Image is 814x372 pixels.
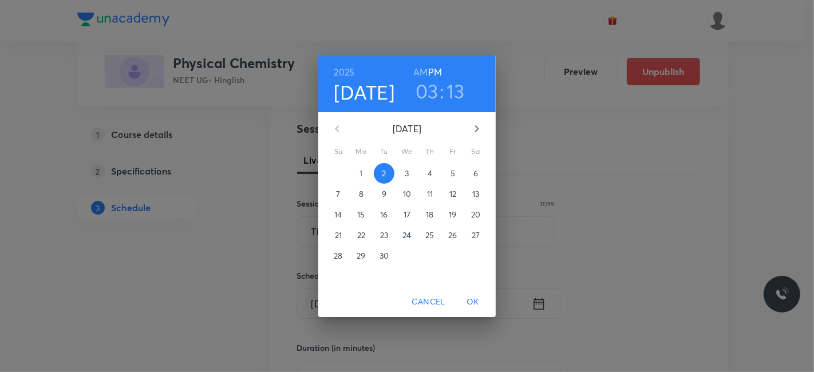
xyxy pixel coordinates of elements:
p: 6 [473,168,478,179]
p: 5 [451,168,455,179]
button: 2 [374,163,394,184]
p: 30 [380,250,389,262]
button: [DATE] [334,80,395,104]
span: Tu [374,146,394,157]
p: 15 [357,209,365,220]
button: 7 [328,184,349,204]
p: 29 [357,250,365,262]
span: OK [459,295,487,309]
button: 20 [465,204,486,225]
button: AM [413,64,428,80]
button: 6 [465,163,486,184]
button: 29 [351,246,372,266]
p: 13 [472,188,479,200]
p: 27 [472,229,480,241]
button: 26 [442,225,463,246]
span: Sa [465,146,486,157]
button: 13 [446,79,465,103]
p: 18 [426,209,433,220]
p: 12 [449,188,456,200]
span: Su [328,146,349,157]
p: 22 [357,229,365,241]
button: 10 [397,184,417,204]
button: 5 [442,163,463,184]
span: Fr [442,146,463,157]
span: Th [420,146,440,157]
p: 11 [427,188,433,200]
p: 9 [382,188,386,200]
p: 8 [359,188,363,200]
p: 3 [405,168,409,179]
button: 15 [351,204,372,225]
p: 25 [425,229,434,241]
button: 2025 [334,64,355,80]
button: 23 [374,225,394,246]
p: [DATE] [351,122,463,136]
button: 4 [420,163,440,184]
p: 19 [449,209,456,220]
button: 12 [442,184,463,204]
p: 28 [334,250,342,262]
p: 20 [471,209,480,220]
button: 9 [374,184,394,204]
button: PM [428,64,442,80]
button: OK [455,291,491,312]
p: 16 [380,209,388,220]
button: 19 [442,204,463,225]
p: 23 [380,229,388,241]
button: 8 [351,184,372,204]
span: Mo [351,146,372,157]
button: 17 [397,204,417,225]
button: 11 [420,184,440,204]
p: 10 [403,188,411,200]
h3: : [440,79,444,103]
button: 25 [420,225,440,246]
p: 21 [335,229,342,241]
p: 4 [428,168,432,179]
button: 03 [416,79,438,103]
p: 17 [404,209,410,220]
p: 24 [402,229,411,241]
button: 16 [374,204,394,225]
span: We [397,146,417,157]
button: 28 [328,246,349,266]
button: 18 [420,204,440,225]
button: 3 [397,163,417,184]
p: 14 [334,209,342,220]
p: 26 [448,229,457,241]
button: Cancel [408,291,450,312]
button: 13 [465,184,486,204]
span: Cancel [412,295,445,309]
button: 24 [397,225,417,246]
button: 21 [328,225,349,246]
p: 2 [382,168,386,179]
button: 22 [351,225,372,246]
button: 27 [465,225,486,246]
p: 7 [336,188,340,200]
button: 14 [328,204,349,225]
button: 30 [374,246,394,266]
